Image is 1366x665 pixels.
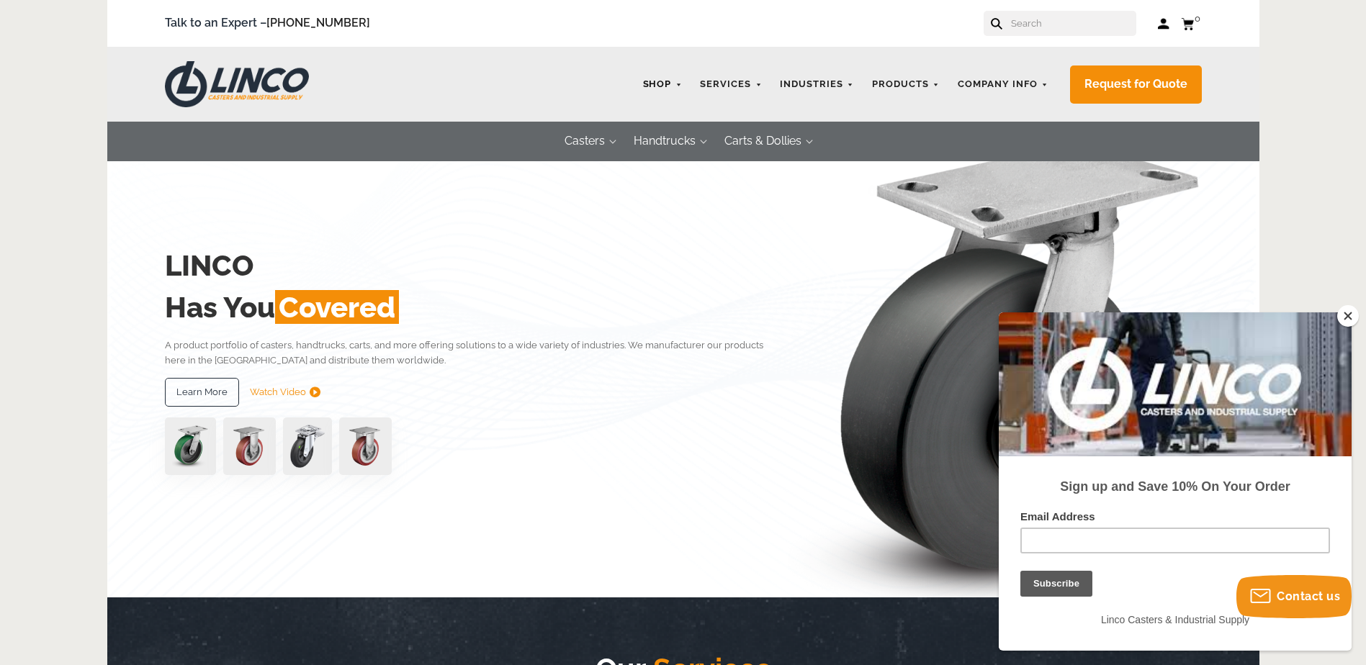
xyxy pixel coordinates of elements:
[788,122,1202,597] img: linco_caster
[1236,575,1352,618] button: Contact us
[619,122,710,161] button: Handtrucks
[339,417,392,475] img: capture-59611-removebg-preview-1.png
[165,417,216,475] img: pn3orx8a-94725-1-1-.png
[165,245,785,286] h2: LINCO
[693,71,769,99] a: Services
[636,71,690,99] a: Shop
[165,14,370,33] span: Talk to an Expert –
[773,71,861,99] a: Industries
[165,61,309,107] img: LINCO CASTERS & INDUSTRIAL SUPPLY
[550,122,619,161] button: Casters
[1158,17,1170,31] a: Log in
[275,290,399,324] span: Covered
[1337,305,1359,327] button: Close
[165,286,785,328] h2: Has You
[1070,65,1202,104] a: Request for Quote
[710,122,816,161] button: Carts & Dollies
[102,302,251,313] span: Linco Casters & Industrial Supply
[1195,13,1200,24] span: 0
[283,417,332,475] img: lvwpp200rst849959jpg-30522-removebg-preview-1.png
[1010,11,1136,36] input: Search
[165,378,239,407] a: Learn More
[22,198,331,215] label: Email Address
[223,417,276,475] img: capture-59611-removebg-preview-1.png
[1277,589,1340,603] span: Contact us
[951,71,1056,99] a: Company Info
[61,167,291,181] strong: Sign up and Save 10% On Your Order
[1181,14,1202,32] a: 0
[266,16,370,30] a: [PHONE_NUMBER]
[165,338,785,368] p: A product portfolio of casters, handtrucks, carts, and more offering solutions to a wide variety ...
[865,71,947,99] a: Products
[250,378,320,407] a: Watch Video
[310,386,320,397] img: subtract.png
[22,258,94,284] input: Subscribe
